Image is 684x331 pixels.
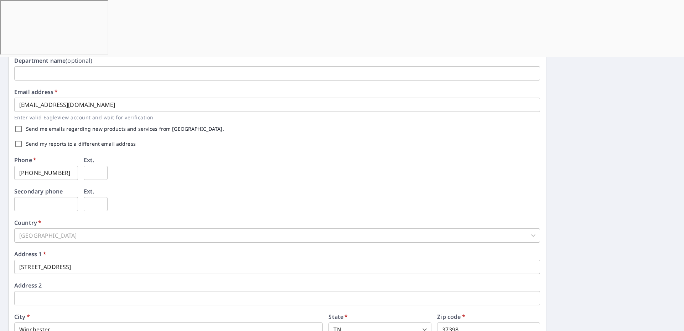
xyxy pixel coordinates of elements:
b: (optional) [66,57,92,64]
label: Phone [14,157,36,163]
p: Enter valid EagleView account and wait for verification [14,113,535,121]
label: Send my reports to a different email address [26,141,136,146]
label: Ext. [84,157,94,163]
label: Zip code [437,314,465,320]
label: Address 1 [14,251,46,257]
label: Country [14,220,41,226]
label: Send me emails regarding new products and services from [GEOGRAPHIC_DATA]. [26,126,224,131]
label: Department name [14,58,92,63]
label: Address 2 [14,283,42,288]
label: State [328,314,348,320]
label: Ext. [84,188,94,194]
label: Secondary phone [14,188,63,194]
label: Email address [14,89,58,95]
label: City [14,314,30,320]
div: [GEOGRAPHIC_DATA] [14,228,540,243]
